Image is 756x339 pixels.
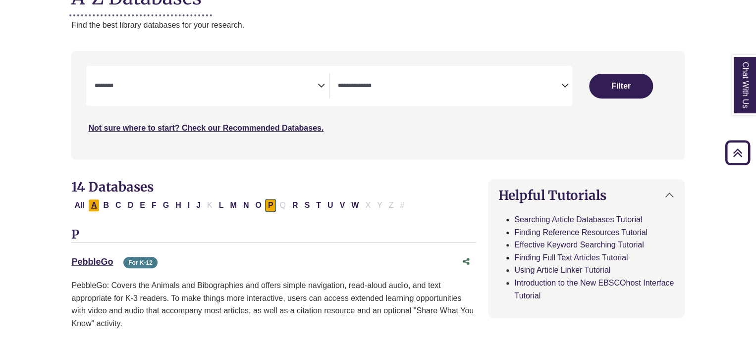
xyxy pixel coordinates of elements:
button: Filter Results D [125,199,137,212]
button: Filter Results F [149,199,160,212]
a: Introduction to the New EBSCOhost Interface Tutorial [514,279,674,300]
h3: P [71,228,476,242]
p: PebbleGo: Covers the Animals and Bibographies and offers simple navigation, read-aloud audio, and... [71,279,476,330]
a: Finding Reference Resources Tutorial [514,228,648,237]
a: Finding Full Text Articles Tutorial [514,253,628,262]
button: Filter Results C [112,199,124,212]
button: Filter Results O [252,199,264,212]
textarea: Search [338,83,561,91]
button: Share this database [456,252,476,271]
a: PebbleGo [71,257,113,267]
button: Helpful Tutorials [488,180,684,211]
button: Filter Results R [289,199,301,212]
a: Searching Article Databases Tutorial [514,215,642,224]
textarea: Search [94,83,317,91]
button: Filter Results T [313,199,324,212]
div: Alpha-list to filter by first letter of database name [71,200,408,209]
button: Filter Results H [172,199,184,212]
button: Filter Results J [193,199,204,212]
span: 14 Databases [71,179,153,195]
span: For K-12 [123,257,158,268]
button: Filter Results A [88,199,100,212]
button: Filter Results U [324,199,336,212]
button: Filter Results B [100,199,112,212]
button: Filter Results I [185,199,193,212]
button: Filter Results E [137,199,148,212]
nav: Search filters [71,51,684,159]
button: All [71,199,87,212]
button: Filter Results G [160,199,172,212]
a: Using Article Linker Tutorial [514,266,610,274]
button: Filter Results N [240,199,252,212]
button: Filter Results W [348,199,362,212]
button: Filter Results S [301,199,313,212]
button: Filter Results P [265,199,276,212]
button: Filter Results M [227,199,239,212]
a: Effective Keyword Searching Tutorial [514,241,644,249]
button: Filter Results L [216,199,227,212]
a: Back to Top [722,146,754,159]
button: Filter Results V [336,199,348,212]
p: Find the best library databases for your research. [71,19,684,32]
button: Submit for Search Results [589,74,653,98]
a: Not sure where to start? Check our Recommended Databases. [88,124,324,132]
